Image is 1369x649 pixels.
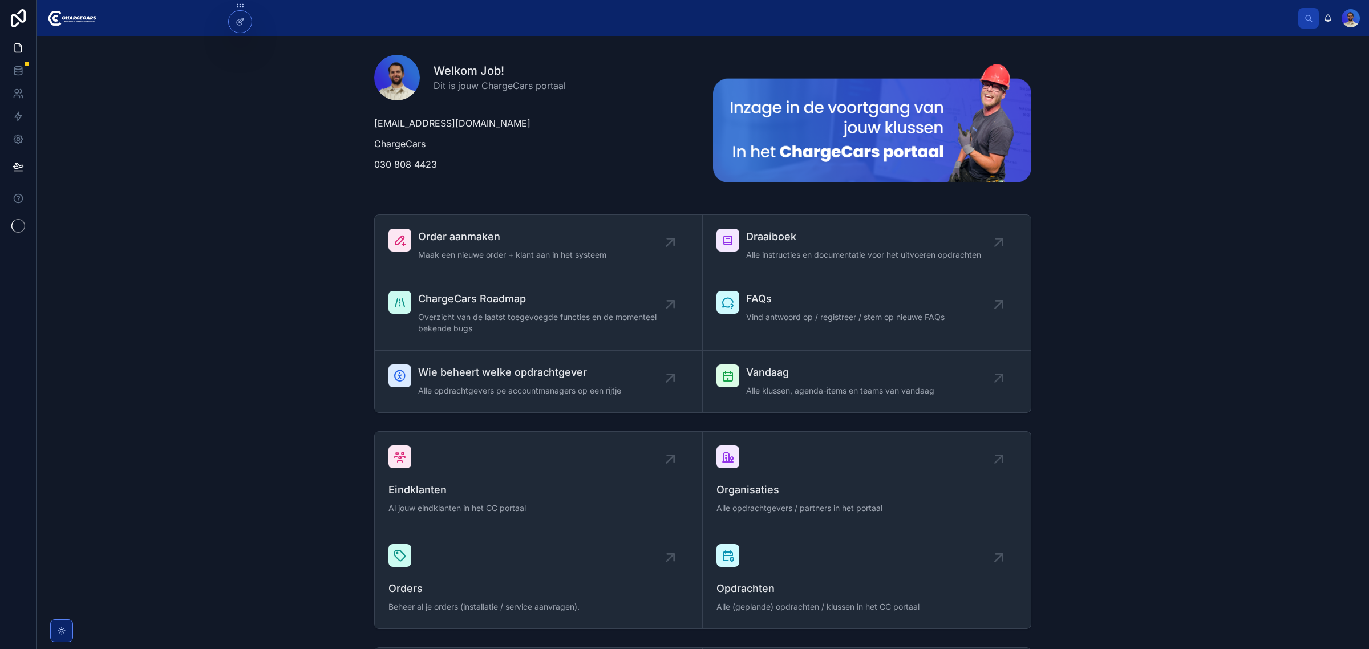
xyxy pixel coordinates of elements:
span: Wie beheert welke opdrachtgever [418,364,621,380]
span: Vind antwoord op / registreer / stem op nieuwe FAQs [746,311,945,323]
img: 23681-Frame-213-(2).png [713,64,1031,182]
span: Maak een nieuwe order + klant aan in het systeem [418,249,606,261]
span: Beheer al je orders (installatie / service aanvragen). [388,601,688,613]
a: OpdrachtenAlle (geplande) opdrachten / klussen in het CC portaal [703,530,1031,628]
p: 030 808 4423 [374,157,692,171]
a: DraaiboekAlle instructies en documentatie voor het uitvoeren opdrachten [703,215,1031,277]
span: Eindklanten [388,482,688,498]
span: Alle (geplande) opdrachten / klussen in het CC portaal [716,601,1017,613]
span: Orders [388,581,688,597]
span: Alle klussen, agenda-items en teams van vandaag [746,385,934,396]
a: Order aanmakenMaak een nieuwe order + klant aan in het systeem [375,215,703,277]
a: OrganisatiesAlle opdrachtgevers / partners in het portaal [703,432,1031,530]
span: Vandaag [746,364,934,380]
span: Opdrachten [716,581,1017,597]
span: Alle instructies en documentatie voor het uitvoeren opdrachten [746,249,981,261]
span: Alle opdrachtgevers / partners in het portaal [716,502,1017,514]
img: App logo [46,9,96,27]
span: Dit is jouw ChargeCars portaal [434,79,566,92]
span: Order aanmaken [418,229,606,245]
span: Draaiboek [746,229,981,245]
span: Organisaties [716,482,1017,498]
a: VandaagAlle klussen, agenda-items en teams van vandaag [703,351,1031,412]
a: Wie beheert welke opdrachtgeverAlle opdrachtgevers pe accountmanagers op een rijtje [375,351,703,412]
a: ChargeCars RoadmapOverzicht van de laatst toegevoegde functies en de momenteel bekende bugs [375,277,703,351]
div: scrollable content [106,16,1298,21]
h1: Welkom Job! [434,63,566,79]
a: OrdersBeheer al je orders (installatie / service aanvragen). [375,530,703,628]
a: EindklantenAl jouw eindklanten in het CC portaal [375,432,703,530]
span: Al jouw eindklanten in het CC portaal [388,502,688,514]
span: Alle opdrachtgevers pe accountmanagers op een rijtje [418,385,621,396]
p: ChargeCars [374,137,692,151]
span: Overzicht van de laatst toegevoegde functies en de momenteel bekende bugs [418,311,670,334]
span: ChargeCars Roadmap [418,291,670,307]
p: [EMAIL_ADDRESS][DOMAIN_NAME] [374,116,692,130]
span: FAQs [746,291,945,307]
a: FAQsVind antwoord op / registreer / stem op nieuwe FAQs [703,277,1031,351]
